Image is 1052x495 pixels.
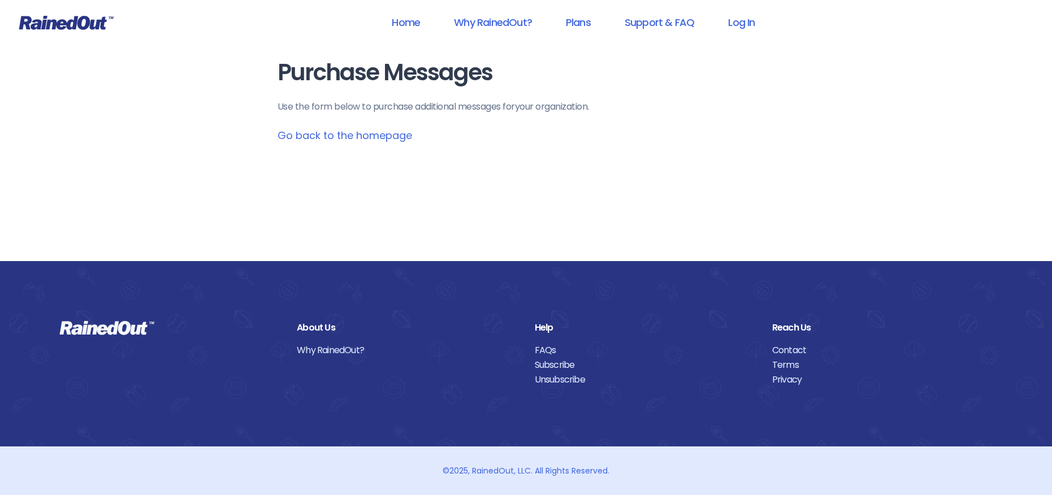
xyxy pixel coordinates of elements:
a: Contact [772,343,993,358]
a: Why RainedOut? [297,343,517,358]
div: Help [535,320,755,335]
a: FAQs [535,343,755,358]
a: Subscribe [535,358,755,372]
a: Home [377,10,435,35]
a: Privacy [772,372,993,387]
div: Reach Us [772,320,993,335]
a: Go back to the homepage [278,128,412,142]
p: Use the form below to purchase additional messages for your organization . [278,100,775,114]
h1: Purchase Messages [278,60,775,85]
a: Why RainedOut? [439,10,547,35]
a: Terms [772,358,993,372]
a: Support & FAQ [610,10,709,35]
a: Unsubscribe [535,372,755,387]
div: About Us [297,320,517,335]
a: Plans [551,10,605,35]
a: Log In [713,10,769,35]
